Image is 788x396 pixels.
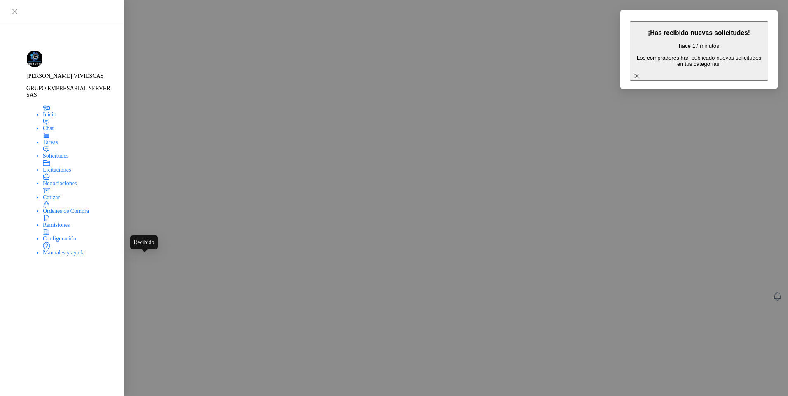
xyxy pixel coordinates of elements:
[26,51,43,67] img: Company Logo
[43,228,114,242] a: Configuración
[43,153,68,159] span: Solicitudes
[633,55,765,67] p: Los compradores han publicado nuevas solicitudes en tus categorías.
[130,235,158,249] div: Recibido
[68,41,81,49] img: Logo peakr
[43,139,58,145] span: Tareas
[43,125,54,131] span: Chat
[43,180,77,186] span: Negociaciones
[43,187,114,201] a: Cotizar
[26,73,114,79] p: [PERSON_NAME] VIVIESCAS
[10,7,20,16] button: Close
[43,194,60,200] span: Cotizar
[43,118,114,132] a: Chat
[43,132,114,146] a: Tareas
[630,21,768,81] button: ¡Has recibido nuevas solicitudes!hace 17 minutos Los compradores han publicado nuevas solicitudes...
[12,8,18,15] span: close
[43,222,70,228] span: Remisiones
[43,214,114,228] a: Remisiones
[43,167,71,173] span: Licitaciones
[43,235,76,242] span: Configuración
[43,242,114,256] a: Manuales y ayuda
[26,39,68,49] img: Logo peakr
[679,43,719,49] span: hace 17 minutos
[43,201,114,215] a: Órdenes de Compra
[43,208,89,214] span: Órdenes de Compra
[43,249,85,256] span: Manuales y ayuda
[43,104,114,118] a: Inicio
[43,173,114,187] a: Negociaciones
[43,112,56,118] span: Inicio
[43,159,114,173] a: Licitaciones
[633,29,765,37] h3: ¡Has recibido nuevas solicitudes!
[26,85,114,98] p: GRUPO EMPRESARIAL SERVER SAS
[43,146,114,160] a: Solicitudes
